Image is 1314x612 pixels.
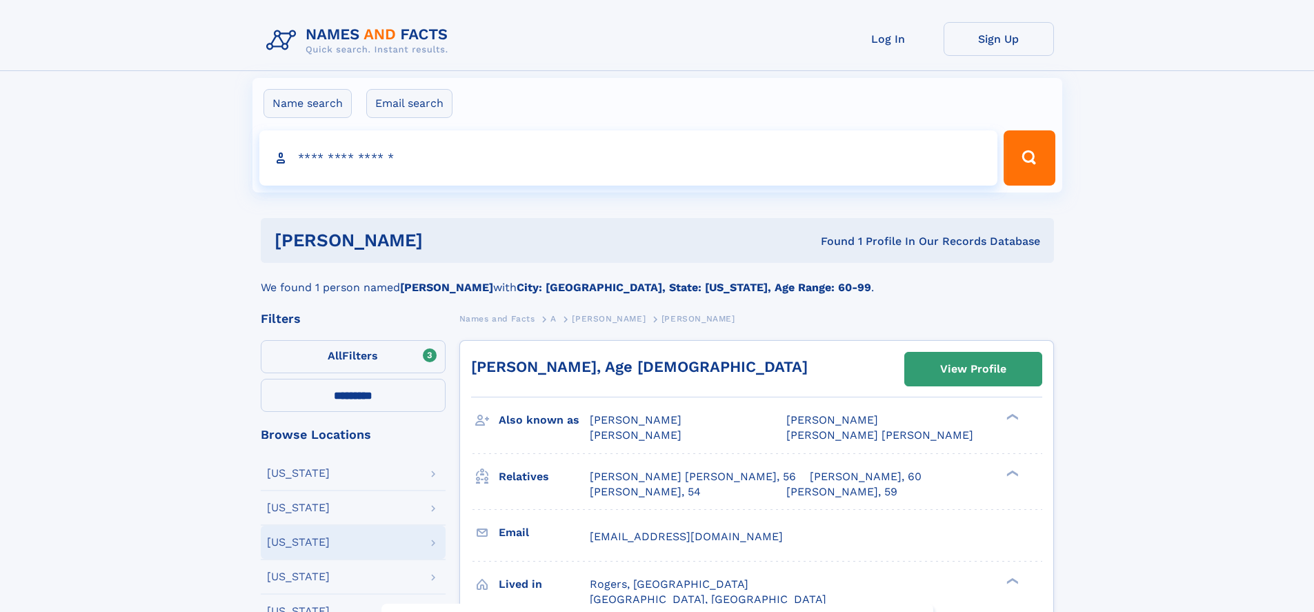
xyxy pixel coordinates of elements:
[786,413,878,426] span: [PERSON_NAME]
[517,281,871,294] b: City: [GEOGRAPHIC_DATA], State: [US_STATE], Age Range: 60-99
[499,573,590,596] h3: Lived in
[550,310,557,327] a: A
[572,310,646,327] a: [PERSON_NAME]
[261,340,446,373] label: Filters
[275,232,622,249] h1: [PERSON_NAME]
[261,22,459,59] img: Logo Names and Facts
[261,313,446,325] div: Filters
[459,310,535,327] a: Names and Facts
[810,469,922,484] a: [PERSON_NAME], 60
[1003,576,1019,585] div: ❯
[471,358,808,375] a: [PERSON_NAME], Age [DEMOGRAPHIC_DATA]
[366,89,452,118] label: Email search
[572,314,646,324] span: [PERSON_NAME]
[905,353,1042,386] a: View Profile
[267,468,330,479] div: [US_STATE]
[590,530,783,543] span: [EMAIL_ADDRESS][DOMAIN_NAME]
[261,428,446,441] div: Browse Locations
[590,428,681,442] span: [PERSON_NAME]
[1003,413,1019,422] div: ❯
[1003,468,1019,477] div: ❯
[261,263,1054,296] div: We found 1 person named with .
[786,484,897,500] a: [PERSON_NAME], 59
[259,130,998,186] input: search input
[267,537,330,548] div: [US_STATE]
[590,593,826,606] span: [GEOGRAPHIC_DATA], [GEOGRAPHIC_DATA]
[328,349,342,362] span: All
[550,314,557,324] span: A
[944,22,1054,56] a: Sign Up
[590,484,701,500] a: [PERSON_NAME], 54
[267,502,330,513] div: [US_STATE]
[400,281,493,294] b: [PERSON_NAME]
[590,469,796,484] a: [PERSON_NAME] [PERSON_NAME], 56
[267,571,330,582] div: [US_STATE]
[499,521,590,544] h3: Email
[1004,130,1055,186] button: Search Button
[263,89,352,118] label: Name search
[940,353,1006,385] div: View Profile
[499,408,590,432] h3: Also known as
[661,314,735,324] span: [PERSON_NAME]
[833,22,944,56] a: Log In
[786,428,973,442] span: [PERSON_NAME] [PERSON_NAME]
[621,234,1040,249] div: Found 1 Profile In Our Records Database
[590,578,748,591] span: Rogers, [GEOGRAPHIC_DATA]
[590,413,681,426] span: [PERSON_NAME]
[499,465,590,488] h3: Relatives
